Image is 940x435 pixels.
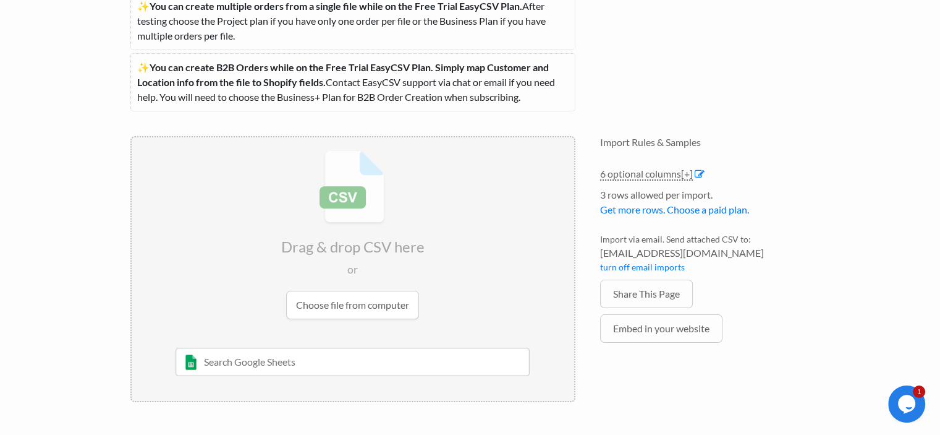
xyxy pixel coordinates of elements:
[600,262,685,272] a: turn off email imports
[600,168,693,181] a: 6 optional columns[+]
[600,314,722,343] a: Embed in your website
[600,233,810,280] li: Import via email. Send attached CSV to:
[600,246,810,261] span: [EMAIL_ADDRESS][DOMAIN_NAME]
[130,53,575,111] p: ✨ Contact EasyCSV support via chat or email if you need help. You will need to choose the Busines...
[600,187,810,223] li: 3 rows allowed per import.
[600,280,693,308] a: Share This Page
[600,136,810,148] h4: Import Rules & Samples
[681,168,693,179] span: [+]
[137,61,549,88] b: You can create B2B Orders while on the Free Trial EasyCSV Plan. Simply map Customer and Location ...
[600,204,749,215] a: Get more rows. Choose a paid plan.
[888,385,928,423] iframe: chat widget
[176,348,530,376] input: Search Google Sheets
